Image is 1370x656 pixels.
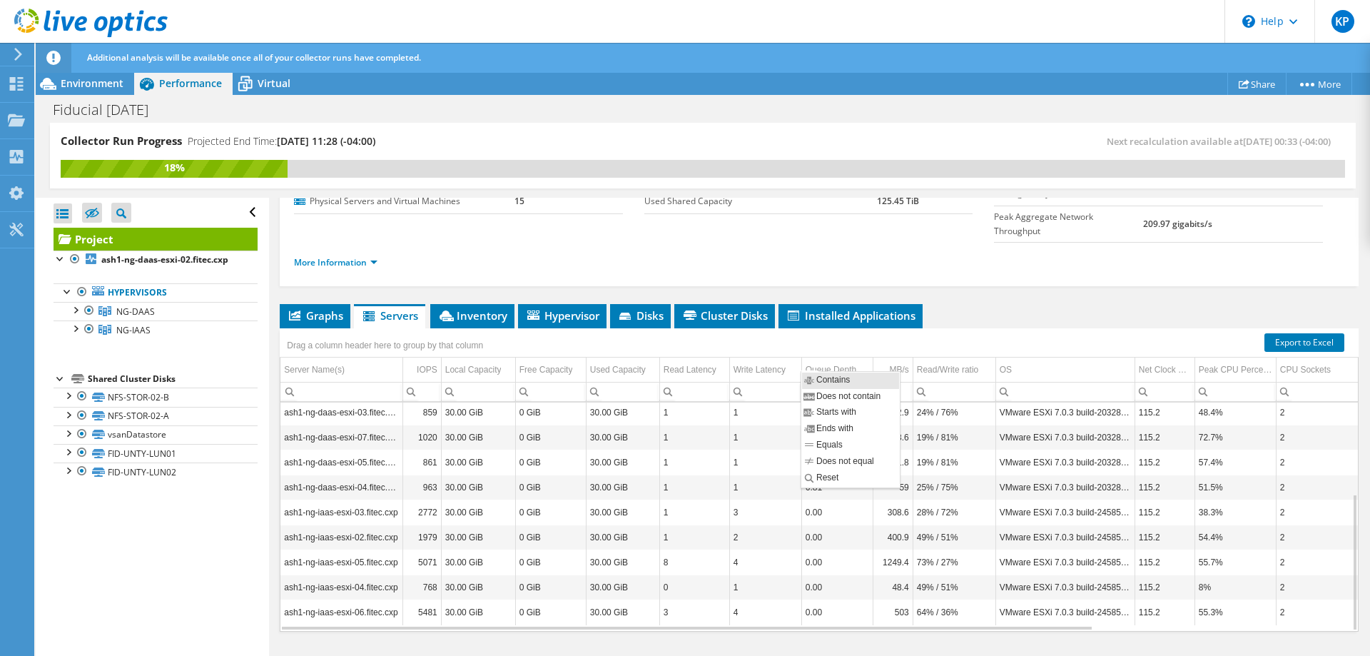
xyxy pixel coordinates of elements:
[515,425,586,450] td: Column Free Capacity, Value 0 GiB
[586,600,659,625] td: Column Used Capacity, Value 30.00 GiB
[441,475,515,500] td: Column Local Capacity, Value 30.00 GiB
[1194,358,1276,383] td: Peak CPU Percentage Column
[995,575,1135,600] td: Column OS, Value VMware ESXi 7.0.3 build-24585291
[61,160,288,176] div: 18%
[995,425,1135,450] td: Column OS, Value VMware ESXi 7.0.3 build-20328353
[1107,135,1338,148] span: Next recalculation available at
[441,358,515,383] td: Local Capacity Column
[729,382,801,401] td: Column Write Latency, Filter cell
[515,475,586,500] td: Column Free Capacity, Value 0 GiB
[402,382,441,401] td: Column IOPS, Filter cell
[54,321,258,339] a: NG-IAAS
[801,525,873,550] td: Column Queue Depth, Value 0.00
[280,475,402,500] td: Column Server Name(s), Value ash1-ng-daas-esxi-04.fitec.cxp
[445,361,502,378] div: Local Capacity
[402,475,441,500] td: Column IOPS, Value 963
[258,76,290,90] span: Virtual
[913,450,995,475] td: Column Read/Write ratio, Value 19% / 81%
[280,600,402,625] td: Column Server Name(s), Value ash1-ng-iaas-esxi-06.fitec.cxp
[873,425,913,450] td: Column MB/s, Value 38.6
[913,550,995,575] td: Column Read/Write ratio, Value 73% / 27%
[995,525,1135,550] td: Column OS, Value VMware ESXi 7.0.3 build-24585291
[873,358,913,383] td: MB/s Column
[873,525,913,550] td: Column MB/s, Value 400.9
[159,76,222,90] span: Performance
[729,550,801,575] td: Column Write Latency, Value 4
[515,600,586,625] td: Column Free Capacity, Value 0 GiB
[659,382,729,401] td: Column Read Latency, Filter cell
[437,308,507,323] span: Inventory
[995,400,1135,425] td: Column OS, Value VMware ESXi 7.0.3 build-20328353
[1143,218,1212,230] b: 209.97 gigabits/s
[515,550,586,575] td: Column Free Capacity, Value 0 GiB
[514,195,524,207] b: 15
[877,195,919,207] b: 125.45 TiB
[283,335,487,355] div: Drag a column header here to group by that column
[734,361,786,378] div: Write Latency
[729,600,801,625] td: Column Write Latency, Value 4
[441,425,515,450] td: Column Local Capacity, Value 30.00 GiB
[515,525,586,550] td: Column Free Capacity, Value 0 GiB
[659,600,729,625] td: Column Read Latency, Value 3
[1135,525,1194,550] td: Column Net Clock Speed, Value 115.2
[1194,450,1276,475] td: Column Peak CPU Percentage, Value 57.4%
[188,133,375,149] h4: Projected End Time:
[101,253,228,266] b: ash1-ng-daas-esxi-02.fitec.cxp
[54,302,258,321] a: NG-DAAS
[277,134,375,148] span: [DATE] 11:28 (-04:00)
[586,382,659,401] td: Column Used Capacity, Filter cell
[801,358,873,383] td: Queue Depth Column
[402,575,441,600] td: Column IOPS, Value 768
[659,425,729,450] td: Column Read Latency, Value 1
[1135,500,1194,525] td: Column Net Clock Speed, Value 115.2
[1135,358,1194,383] td: Net Clock Speed Column
[995,475,1135,500] td: Column OS, Value VMware ESXi 7.0.3 build-20328353
[913,425,995,450] td: Column Read/Write ratio, Value 19% / 81%
[441,575,515,600] td: Column Local Capacity, Value 30.00 GiB
[586,525,659,550] td: Column Used Capacity, Value 30.00 GiB
[54,407,258,425] a: NFS-STOR-02-A
[586,500,659,525] td: Column Used Capacity, Value 30.00 GiB
[586,358,659,383] td: Used Capacity Column
[644,194,877,208] label: Used Shared Capacity
[801,475,873,500] td: Column Queue Depth, Value 6.81
[1242,15,1255,28] svg: \n
[659,400,729,425] td: Column Read Latency, Value 1
[873,550,913,575] td: Column MB/s, Value 1249.4
[995,600,1135,625] td: Column OS, Value VMware ESXi 7.0.3 build-24585291
[1331,10,1354,33] span: KP
[1135,450,1194,475] td: Column Net Clock Speed, Value 115.2
[441,550,515,575] td: Column Local Capacity, Value 30.00 GiB
[659,500,729,525] td: Column Read Latency, Value 1
[280,358,402,383] td: Server Name(s) Column
[1135,575,1194,600] td: Column Net Clock Speed, Value 115.2
[1194,425,1276,450] td: Column Peak CPU Percentage, Value 72.7%
[873,400,913,425] td: Column MB/s, Value 42.9
[61,76,123,90] span: Environment
[1280,361,1331,378] div: CPU Sockets
[280,525,402,550] td: Column Server Name(s), Value ash1-ng-iaas-esxi-02.fitec.cxp
[586,425,659,450] td: Column Used Capacity, Value 30.00 GiB
[786,308,915,323] span: Installed Applications
[54,444,258,463] a: FID-UNTY-LUN01
[1286,73,1352,95] a: More
[995,450,1135,475] td: Column OS, Value VMware ESXi 7.0.3 build-20328353
[402,358,441,383] td: IOPS Column
[801,550,873,575] td: Column Queue Depth, Value 0.00
[801,425,873,450] td: Column Queue Depth, Value 7.48
[586,450,659,475] td: Column Used Capacity, Value 30.00 GiB
[659,550,729,575] td: Column Read Latency, Value 8
[586,475,659,500] td: Column Used Capacity, Value 30.00 GiB
[515,450,586,475] td: Column Free Capacity, Value 0 GiB
[913,382,995,401] td: Column Read/Write ratio, Filter cell
[1135,425,1194,450] td: Column Net Clock Speed, Value 115.2
[873,450,913,475] td: Column MB/s, Value 41.8
[913,600,995,625] td: Column Read/Write ratio, Value 64% / 36%
[806,361,856,378] div: Queue Depth
[54,425,258,444] a: vsanDatastore
[729,500,801,525] td: Column Write Latency, Value 3
[586,575,659,600] td: Column Used Capacity, Value 30.00 GiB
[1194,382,1276,401] td: Column Peak CPU Percentage, Filter cell
[873,575,913,600] td: Column MB/s, Value 48.4
[729,425,801,450] td: Column Write Latency, Value 1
